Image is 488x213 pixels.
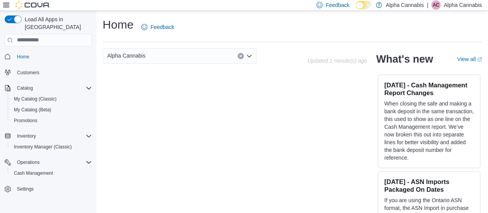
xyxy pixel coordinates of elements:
[238,53,244,59] button: Clear input
[17,85,33,91] span: Catalog
[433,0,439,10] span: AC
[326,1,349,9] span: Feedback
[384,81,474,97] h3: [DATE] - Cash Management Report Changes
[14,158,43,167] button: Operations
[14,68,42,77] a: Customers
[14,107,51,113] span: My Catalog (Beta)
[427,0,429,10] p: |
[14,131,92,141] span: Inventory
[17,133,36,139] span: Inventory
[14,83,36,93] button: Catalog
[11,142,92,152] span: Inventory Manager (Classic)
[11,142,75,152] a: Inventory Manager (Classic)
[11,169,92,178] span: Cash Management
[14,52,32,61] a: Home
[14,131,39,141] button: Inventory
[11,94,92,104] span: My Catalog (Classic)
[376,53,433,65] h2: What's new
[2,51,95,62] button: Home
[107,51,145,60] span: Alpha Cannabis
[14,158,92,167] span: Operations
[2,131,95,141] button: Inventory
[384,178,474,193] h3: [DATE] - ASN Imports Packaged On Dates
[14,68,92,77] span: Customers
[17,70,39,76] span: Customers
[8,115,95,126] button: Promotions
[14,184,92,194] span: Settings
[2,183,95,194] button: Settings
[22,15,92,31] span: Load All Apps in [GEOGRAPHIC_DATA]
[8,94,95,104] button: My Catalog (Classic)
[15,1,50,9] img: Cova
[150,23,174,31] span: Feedback
[14,52,92,61] span: Home
[246,53,252,59] button: Open list of options
[103,17,133,32] h1: Home
[138,19,177,35] a: Feedback
[17,54,29,60] span: Home
[384,100,474,162] p: When closing the safe and making a bank deposit in the same transaction, this used to show as one...
[8,141,95,152] button: Inventory Manager (Classic)
[14,184,37,194] a: Settings
[8,104,95,115] button: My Catalog (Beta)
[11,169,56,178] a: Cash Management
[11,105,92,114] span: My Catalog (Beta)
[2,157,95,168] button: Operations
[11,94,60,104] a: My Catalog (Classic)
[457,56,482,62] a: View allExternal link
[386,0,424,10] p: Alpha Cannabis
[11,116,92,125] span: Promotions
[14,144,72,150] span: Inventory Manager (Classic)
[431,0,441,10] div: Alpha Cannabis
[17,159,40,165] span: Operations
[14,83,92,93] span: Catalog
[307,58,367,64] p: Updated 1 minute(s) ago
[14,118,37,124] span: Promotions
[444,0,482,10] p: Alpha Cannabis
[477,57,482,62] svg: External link
[8,168,95,179] button: Cash Management
[2,83,95,94] button: Catalog
[14,170,53,176] span: Cash Management
[2,67,95,78] button: Customers
[17,186,34,192] span: Settings
[14,96,57,102] span: My Catalog (Classic)
[356,1,372,9] input: Dark Mode
[11,116,41,125] a: Promotions
[11,105,54,114] a: My Catalog (Beta)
